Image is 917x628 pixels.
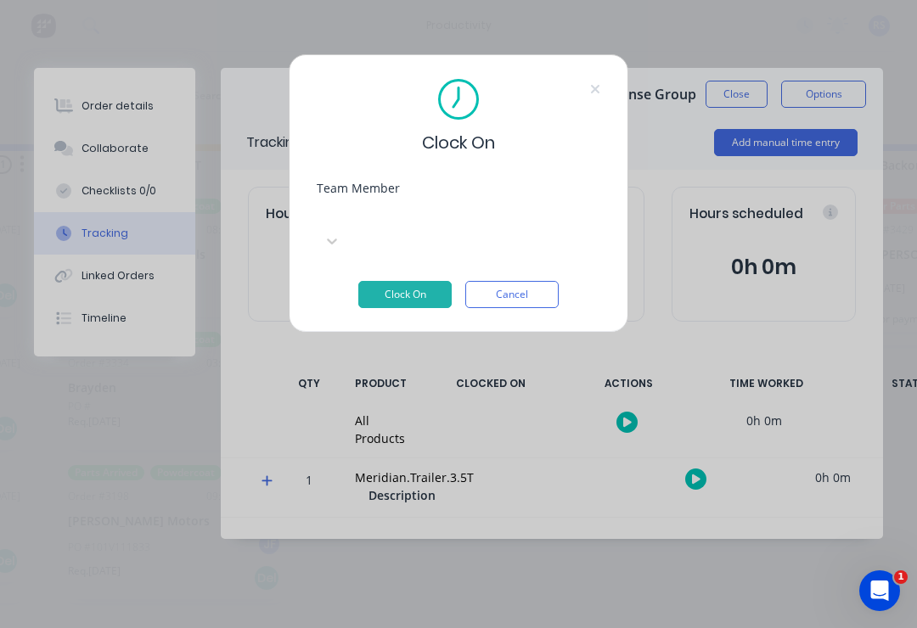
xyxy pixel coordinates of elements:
div: Select... [322,224,466,242]
span: 1 [894,570,908,584]
span: Clock On [422,130,495,155]
iframe: Intercom live chat [859,570,900,611]
button: Clock On [358,281,452,308]
div: Team Member [317,182,600,194]
button: Cancel [465,281,559,308]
